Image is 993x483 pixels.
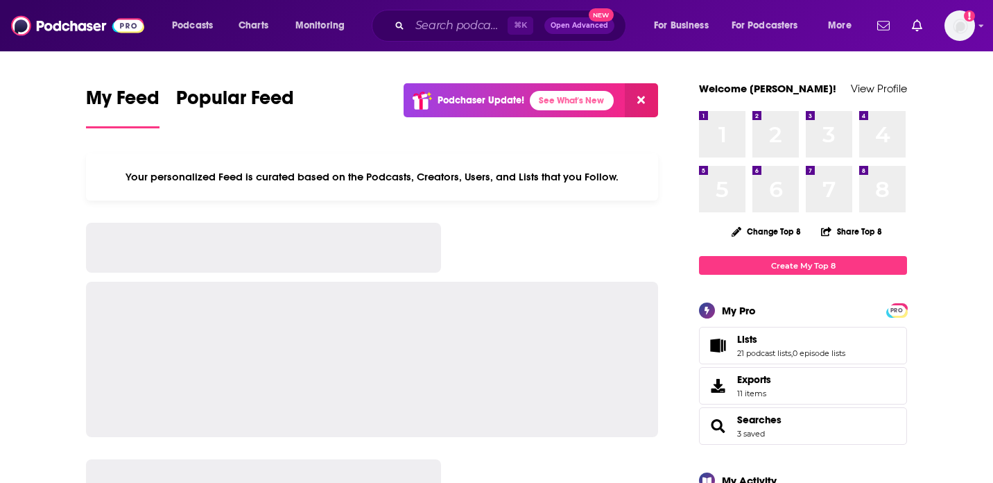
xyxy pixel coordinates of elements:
[699,327,907,364] span: Lists
[704,376,732,396] span: Exports
[944,10,975,41] span: Logged in as megcassidy
[86,86,159,128] a: My Feed
[508,17,533,35] span: ⌘ K
[699,407,907,445] span: Searches
[654,16,709,35] span: For Business
[176,86,294,128] a: Popular Feed
[699,256,907,275] a: Create My Top 8
[851,82,907,95] a: View Profile
[295,16,345,35] span: Monitoring
[239,16,268,35] span: Charts
[872,14,895,37] a: Show notifications dropdown
[530,91,614,110] a: See What's New
[699,82,836,95] a: Welcome [PERSON_NAME]!
[737,333,845,346] a: Lists
[723,15,818,37] button: open menu
[737,373,771,386] span: Exports
[737,414,782,426] a: Searches
[544,17,614,34] button: Open AdvancedNew
[589,8,614,22] span: New
[737,333,757,346] span: Lists
[438,94,524,106] p: Podchaser Update!
[944,10,975,41] button: Show profile menu
[818,15,869,37] button: open menu
[828,16,852,35] span: More
[888,305,905,316] span: PRO
[722,304,756,317] div: My Pro
[964,10,975,22] svg: Add a profile image
[737,429,765,439] a: 3 saved
[737,348,791,358] a: 21 podcast lists
[162,15,231,37] button: open menu
[737,389,771,398] span: 11 items
[699,367,907,405] a: Exports
[732,16,798,35] span: For Podcasters
[704,416,732,436] a: Searches
[11,12,144,39] img: Podchaser - Follow, Share and Rate Podcasts
[385,10,639,42] div: Search podcasts, credits, & more...
[820,218,883,245] button: Share Top 8
[410,15,508,37] input: Search podcasts, credits, & more...
[176,86,294,118] span: Popular Feed
[704,336,732,355] a: Lists
[793,348,845,358] a: 0 episode lists
[86,153,658,201] div: Your personalized Feed is curated based on the Podcasts, Creators, Users, and Lists that you Follow.
[86,86,159,118] span: My Feed
[791,348,793,358] span: ,
[888,305,905,315] a: PRO
[944,10,975,41] img: User Profile
[551,22,608,29] span: Open Advanced
[644,15,726,37] button: open menu
[230,15,277,37] a: Charts
[723,223,809,240] button: Change Top 8
[906,14,928,37] a: Show notifications dropdown
[172,16,213,35] span: Podcasts
[286,15,363,37] button: open menu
